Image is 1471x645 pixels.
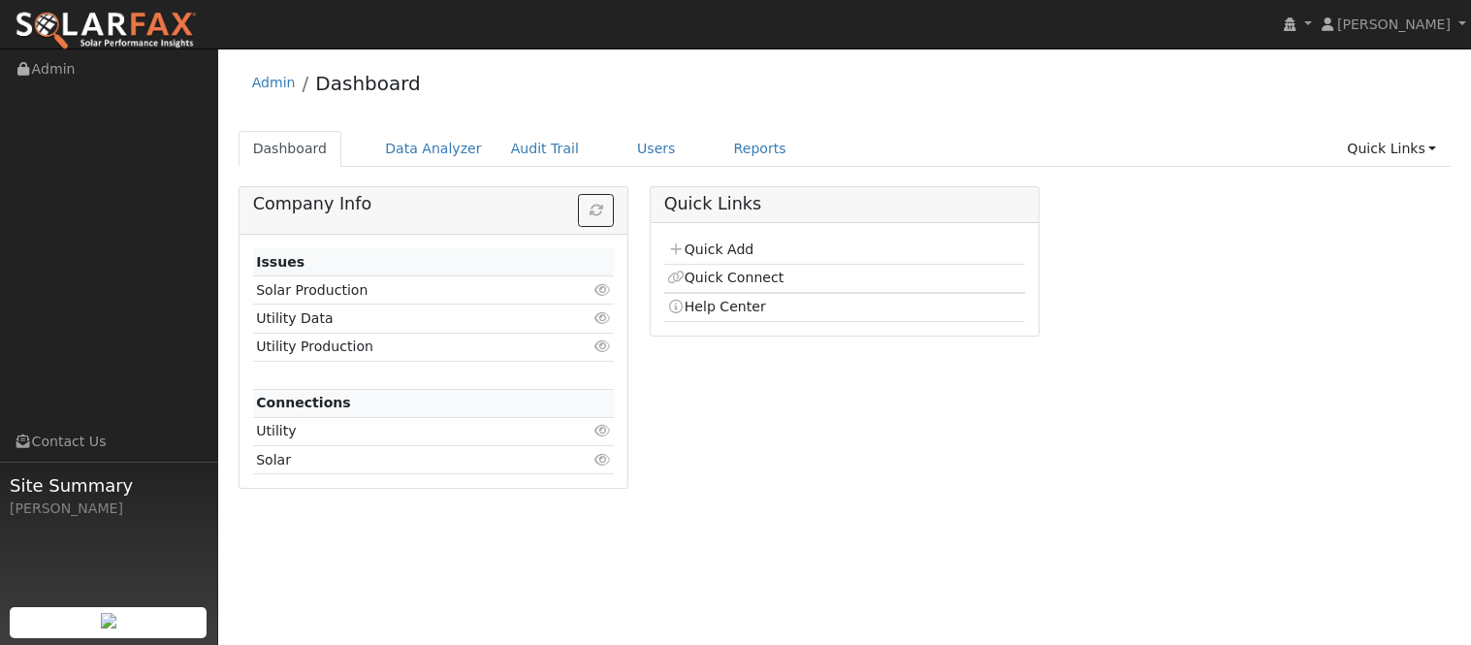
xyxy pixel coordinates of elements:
[593,453,611,467] i: Click to view
[664,194,1026,214] h5: Quick Links
[496,131,593,167] a: Audit Trail
[253,333,557,361] td: Utility Production
[256,254,304,270] strong: Issues
[253,276,557,305] td: Solar Production
[667,299,766,314] a: Help Center
[1332,131,1451,167] a: Quick Links
[1337,16,1451,32] span: [PERSON_NAME]
[253,417,557,445] td: Utility
[256,395,351,410] strong: Connections
[720,131,801,167] a: Reports
[10,472,208,499] span: Site Summary
[623,131,690,167] a: Users
[239,131,342,167] a: Dashboard
[10,499,208,519] div: [PERSON_NAME]
[253,194,615,214] h5: Company Info
[593,311,611,325] i: Click to view
[667,242,753,257] a: Quick Add
[593,424,611,437] i: Click to view
[253,305,557,333] td: Utility Data
[101,613,116,629] img: retrieve
[315,72,421,95] a: Dashboard
[15,11,197,51] img: SolarFax
[370,131,496,167] a: Data Analyzer
[593,339,611,353] i: Click to view
[253,446,557,474] td: Solar
[593,283,611,297] i: Click to view
[667,270,783,285] a: Quick Connect
[252,75,296,90] a: Admin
